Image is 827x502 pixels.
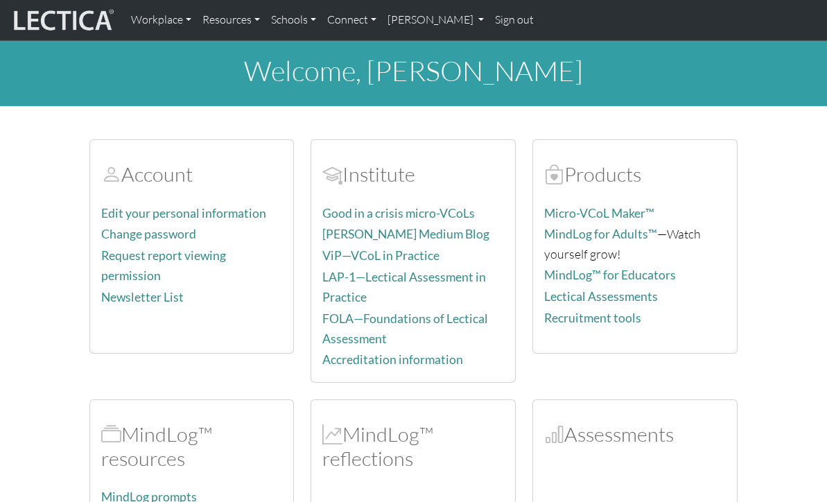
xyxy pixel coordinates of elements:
[10,7,114,33] img: lecticalive
[544,162,564,187] span: Products
[544,422,726,447] h2: Assessments
[101,162,283,187] h2: Account
[101,422,283,470] h2: MindLog™ resources
[322,6,382,35] a: Connect
[322,162,504,187] h2: Institute
[544,311,641,325] a: Recruitment tools
[197,6,265,35] a: Resources
[125,6,197,35] a: Workplace
[382,6,489,35] a: [PERSON_NAME]
[322,248,439,263] a: ViP—VCoL in Practice
[544,224,726,263] p: —Watch yourself grow!
[322,422,342,447] span: MindLog
[544,206,654,220] a: Micro-VCoL Maker™
[322,352,463,367] a: Accreditation information
[322,206,475,220] a: Good in a crisis micro-VCoLs
[322,270,486,304] a: LAP-1—Lectical Assessment in Practice
[544,227,657,241] a: MindLog for Adults™
[101,248,226,283] a: Request report viewing permission
[265,6,322,35] a: Schools
[101,227,196,241] a: Change password
[322,311,488,346] a: FOLA—Foundations of Lectical Assessment
[101,206,266,220] a: Edit your personal information
[322,422,504,470] h2: MindLog™ reflections
[101,162,121,187] span: Account
[322,227,489,241] a: [PERSON_NAME] Medium Blog
[322,162,342,187] span: Account
[544,422,564,447] span: Assessments
[544,289,658,304] a: Lectical Assessments
[544,162,726,187] h2: Products
[101,290,184,304] a: Newsletter List
[544,268,676,282] a: MindLog™ for Educators
[489,6,539,35] a: Sign out
[101,422,121,447] span: MindLog™ resources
